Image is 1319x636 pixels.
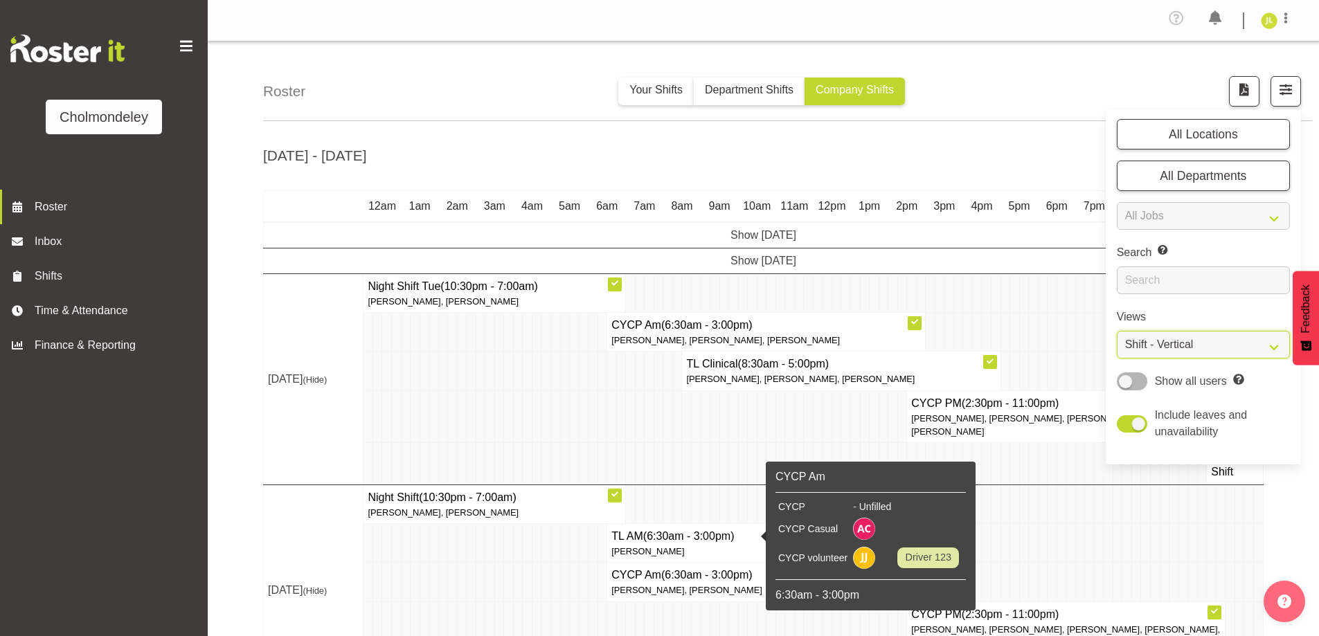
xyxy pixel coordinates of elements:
[853,518,875,540] img: abigail-chessum9864.jpg
[35,199,201,215] span: Roster
[888,191,926,223] th: 2pm
[1117,244,1290,261] label: Search
[626,191,663,223] th: 7am
[263,145,366,166] h2: [DATE] - [DATE]
[1155,409,1247,437] span: Include leaves and unavailability
[1117,266,1290,294] input: Search
[1169,127,1238,141] span: All Locations
[264,222,1264,248] td: Show [DATE]
[738,358,829,370] span: (8:30am - 5:00pm)
[440,280,538,292] span: (10:30pm - 7:00am)
[686,374,915,384] span: [PERSON_NAME], [PERSON_NAME], [PERSON_NAME]
[663,191,701,223] th: 8am
[419,491,517,503] span: (10:30pm - 7:00am)
[775,500,850,514] td: CYCP
[1038,191,1075,223] th: 6pm
[775,543,850,572] td: CYCP volunteer
[264,274,364,485] td: [DATE]
[1271,76,1301,107] button: Filter Shifts
[963,191,1001,223] th: 4pm
[629,84,683,96] span: Your Shifts
[1001,191,1038,223] th: 5pm
[775,469,966,485] h6: CYCP Am
[1117,161,1290,191] button: All Departments
[368,278,621,295] h4: Night Shift Tue
[513,191,550,223] th: 4am
[611,528,921,545] h4: TL AM
[911,606,1221,623] h4: CYCP PM
[35,268,180,284] span: Shifts
[694,78,805,105] button: Department Shifts
[1229,76,1259,107] button: Download a PDF of the roster according to the set date range.
[701,191,738,223] th: 9am
[911,413,1220,437] span: [PERSON_NAME], [PERSON_NAME], [PERSON_NAME], [PERSON_NAME], [PERSON_NAME]
[962,608,1059,620] span: (2:30pm - 11:00pm)
[775,191,813,223] th: 11am
[264,248,1264,274] td: Show [DATE]
[611,546,684,556] span: [PERSON_NAME]
[368,296,519,307] span: [PERSON_NAME], [PERSON_NAME]
[661,319,753,331] span: (6:30am - 3:00pm)
[60,107,148,127] div: Cholmondeley
[926,191,963,223] th: 3pm
[263,80,305,102] h4: Roster
[611,317,921,334] h4: CYCP Am
[853,547,875,569] img: jan-jonatan-jachowitz11625.jpg
[438,191,476,223] th: 2am
[911,395,1221,412] h4: CYCP PM
[1075,191,1113,223] th: 7pm
[1117,119,1290,149] button: All Locations
[476,191,513,223] th: 3am
[368,507,519,518] span: [PERSON_NAME], [PERSON_NAME]
[35,337,180,354] span: Finance & Reporting
[368,489,621,506] h4: Night Shift
[1293,271,1319,365] button: Feedback - Show survey
[813,191,850,223] th: 12pm
[303,585,327,596] span: (Hide)
[906,550,951,565] span: Driver 123
[853,501,891,512] span: - Unfilled
[10,35,125,62] img: Rosterit website logo
[1261,12,1277,29] img: jay-lowe9524.jpg
[738,191,775,223] th: 10am
[643,530,735,542] span: (6:30am - 3:00pm)
[1117,309,1290,325] label: Views
[775,587,966,603] p: 6:30am - 3:00pm
[1298,284,1314,333] span: Feedback
[618,78,694,105] button: Your Shifts
[705,84,793,96] span: Department Shifts
[962,397,1059,409] span: (2:30pm - 11:00pm)
[775,514,850,543] td: CYCP Casual
[851,191,888,223] th: 1pm
[661,569,753,581] span: (6:30am - 3:00pm)
[1155,375,1227,387] span: Show all users
[303,374,327,385] span: (Hide)
[401,191,438,223] th: 1am
[686,356,996,372] h4: TL Clinical
[611,585,762,595] span: [PERSON_NAME], [PERSON_NAME]
[1160,169,1246,183] span: All Departments
[364,191,401,223] th: 12am
[551,191,589,223] th: 5am
[589,191,626,223] th: 6am
[1277,594,1291,608] img: help-xxl-2.png
[816,84,894,96] span: Company Shifts
[611,567,921,583] h4: CYCP Am
[611,335,840,345] span: [PERSON_NAME], [PERSON_NAME], [PERSON_NAME]
[35,302,180,319] span: Time & Attendance
[805,78,905,105] button: Company Shifts
[35,233,201,250] span: Inbox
